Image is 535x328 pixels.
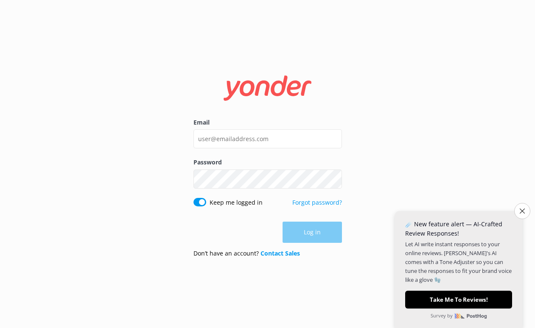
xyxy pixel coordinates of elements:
input: user@emailaddress.com [193,129,342,148]
label: Password [193,158,342,167]
a: Forgot password? [292,198,342,206]
label: Keep me logged in [210,198,263,207]
button: Show password [325,170,342,187]
label: Email [193,118,342,127]
p: Don’t have an account? [193,249,300,258]
a: Contact Sales [260,249,300,257]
